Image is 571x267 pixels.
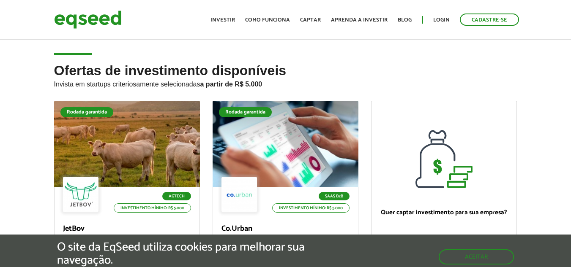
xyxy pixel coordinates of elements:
p: Investimento mínimo: R$ 5.000 [272,203,350,213]
a: Como funciona [245,17,290,23]
p: Co.Urban [221,224,350,234]
button: Aceitar [439,249,514,264]
p: Investimento mínimo: R$ 5.000 [114,203,191,213]
div: Rodada garantida [60,107,113,117]
p: Quer captar investimento para sua empresa? [380,209,508,216]
h2: Ofertas de investimento disponíveis [54,63,517,101]
p: Invista em startups criteriosamente selecionadas [54,78,517,88]
strong: a partir de R$ 5.000 [200,81,262,88]
p: JetBov [63,224,191,234]
a: Cadastre-se [460,13,519,26]
p: Agtech [162,192,191,200]
a: Login [433,17,450,23]
div: Rodada garantida [219,107,272,117]
h5: O site da EqSeed utiliza cookies para melhorar sua navegação. [57,241,331,267]
a: Aprenda a investir [331,17,388,23]
p: SaaS B2B [319,192,350,200]
a: Captar [300,17,321,23]
a: Blog [398,17,412,23]
a: Investir [210,17,235,23]
img: EqSeed [54,8,122,31]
